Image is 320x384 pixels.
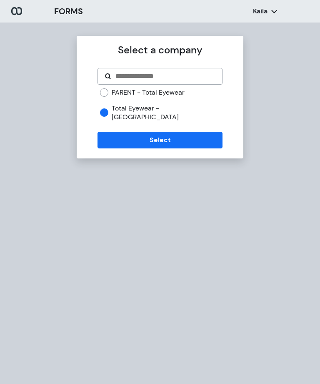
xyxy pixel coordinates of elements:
h3: FORMS [54,5,83,18]
label: PARENT - Total Eyewear [112,88,185,97]
p: Kaila [253,7,267,16]
p: Select a company [97,43,222,58]
button: Select [97,132,222,148]
label: Total Eyewear - [GEOGRAPHIC_DATA] [112,104,222,122]
input: Search [115,71,215,81]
